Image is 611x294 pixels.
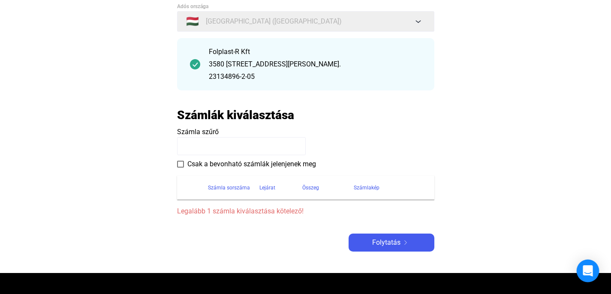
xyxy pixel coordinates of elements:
h2: Számlák kiválasztása [177,108,294,123]
span: Folytatás [372,237,400,248]
div: Számla sorszáma [208,183,259,193]
div: 23134896-2-05 [209,72,421,82]
span: [GEOGRAPHIC_DATA] ([GEOGRAPHIC_DATA]) [206,16,342,27]
div: Összeg [302,183,354,193]
div: Lejárat [259,183,275,193]
span: Legalább 1 számla kiválasztása kötelező! [177,206,434,216]
button: Folytatásarrow-right-white [349,234,434,252]
span: 🇭🇺 [186,16,199,27]
span: Adós országa [177,3,208,9]
img: arrow-right-white [400,240,411,245]
div: Open Intercom Messenger [577,260,599,282]
img: checkmark-darker-green-circle [190,59,200,69]
div: Számlakép [354,183,379,193]
span: Csak a bevonható számlák jelenjenek meg [187,159,316,169]
div: Számla sorszáma [208,183,250,193]
div: Összeg [302,183,319,193]
div: Számlakép [354,183,424,193]
span: Számla szűrő [177,128,219,136]
div: 3580 [STREET_ADDRESS][PERSON_NAME]. [209,59,421,69]
button: 🇭🇺[GEOGRAPHIC_DATA] ([GEOGRAPHIC_DATA]) [177,11,434,32]
div: Lejárat [259,183,302,193]
div: Folplast-R Kft [209,47,421,57]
